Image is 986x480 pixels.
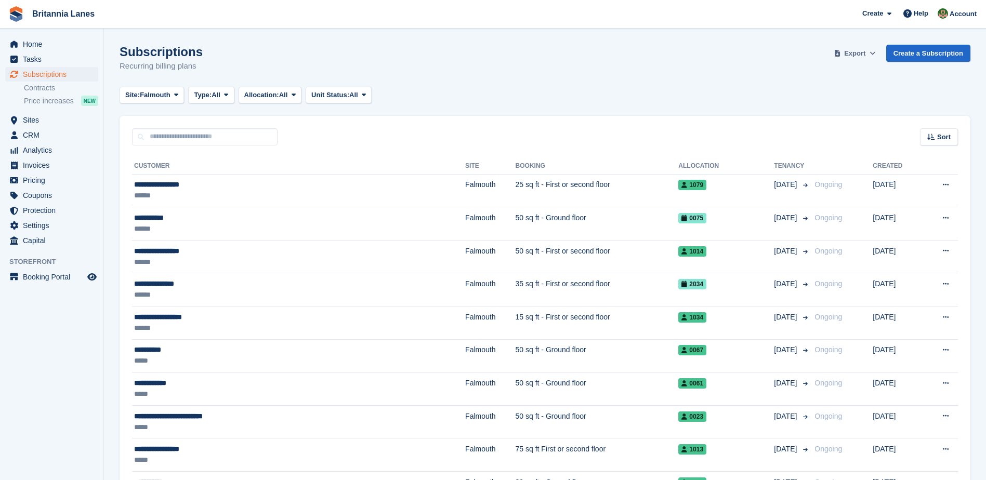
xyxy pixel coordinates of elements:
[23,113,85,127] span: Sites
[140,90,170,100] span: Falmouth
[862,8,883,19] span: Create
[465,438,515,472] td: Falmouth
[465,372,515,406] td: Falmouth
[873,174,922,207] td: [DATE]
[5,158,98,172] a: menu
[23,270,85,284] span: Booking Portal
[678,345,706,355] span: 0067
[5,270,98,284] a: menu
[24,83,98,93] a: Contracts
[814,247,842,255] span: Ongoing
[5,113,98,127] a: menu
[814,379,842,387] span: Ongoing
[125,90,140,100] span: Site:
[814,412,842,420] span: Ongoing
[23,233,85,248] span: Capital
[774,158,810,175] th: Tenancy
[465,174,515,207] td: Falmouth
[23,173,85,188] span: Pricing
[516,174,679,207] td: 25 sq ft - First or second floor
[873,438,922,472] td: [DATE]
[774,344,799,355] span: [DATE]
[938,8,948,19] img: Sam Wooldridge
[5,233,98,248] a: menu
[23,218,85,233] span: Settings
[5,143,98,157] a: menu
[678,411,706,422] span: 0023
[678,158,774,175] th: Allocation
[239,87,302,104] button: Allocation: All
[516,158,679,175] th: Booking
[23,203,85,218] span: Protection
[311,90,349,100] span: Unit Status:
[814,279,842,288] span: Ongoing
[279,90,288,100] span: All
[678,213,706,223] span: 0075
[814,345,842,354] span: Ongoing
[937,132,951,142] span: Sort
[194,90,212,100] span: Type:
[28,5,99,22] a: Britannia Lanes
[516,339,679,372] td: 50 sq ft - Ground floor
[873,306,922,340] td: [DATE]
[120,87,184,104] button: Site: Falmouth
[5,67,98,82] a: menu
[5,188,98,203] a: menu
[678,279,706,289] span: 2034
[86,271,98,283] a: Preview store
[774,246,799,257] span: [DATE]
[774,378,799,389] span: [DATE]
[814,180,842,189] span: Ongoing
[23,52,85,66] span: Tasks
[23,37,85,51] span: Home
[5,52,98,66] a: menu
[774,411,799,422] span: [DATE]
[873,273,922,306] td: [DATE]
[516,240,679,273] td: 50 sq ft - First or second floor
[8,6,24,22] img: stora-icon-8386f47178a22dfd0bd8f6a31ec36ba5ce8667c1dd55bd0f319d3a0aa187defe.svg
[814,214,842,222] span: Ongoing
[873,240,922,273] td: [DATE]
[678,444,706,455] span: 1013
[81,96,98,106] div: NEW
[23,128,85,142] span: CRM
[465,158,515,175] th: Site
[24,96,74,106] span: Price increases
[465,306,515,340] td: Falmouth
[516,405,679,438] td: 50 sq ft - Ground floor
[774,278,799,289] span: [DATE]
[465,207,515,241] td: Falmouth
[886,45,970,62] a: Create a Subscription
[9,257,103,267] span: Storefront
[23,143,85,157] span: Analytics
[23,67,85,82] span: Subscriptions
[23,188,85,203] span: Coupons
[132,158,465,175] th: Customer
[774,312,799,323] span: [DATE]
[465,405,515,438] td: Falmouth
[465,240,515,273] td: Falmouth
[844,48,865,59] span: Export
[120,60,203,72] p: Recurring billing plans
[873,372,922,406] td: [DATE]
[516,306,679,340] td: 15 sq ft - First or second floor
[465,273,515,306] td: Falmouth
[306,87,372,104] button: Unit Status: All
[23,158,85,172] span: Invoices
[5,203,98,218] a: menu
[873,158,922,175] th: Created
[678,312,706,323] span: 1034
[516,438,679,472] td: 75 sq ft First or second floor
[188,87,234,104] button: Type: All
[832,45,878,62] button: Export
[24,95,98,106] a: Price increases NEW
[244,90,279,100] span: Allocation:
[774,212,799,223] span: [DATE]
[516,207,679,241] td: 50 sq ft - Ground floor
[678,246,706,257] span: 1014
[5,37,98,51] a: menu
[950,9,977,19] span: Account
[774,444,799,455] span: [DATE]
[914,8,928,19] span: Help
[814,445,842,453] span: Ongoing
